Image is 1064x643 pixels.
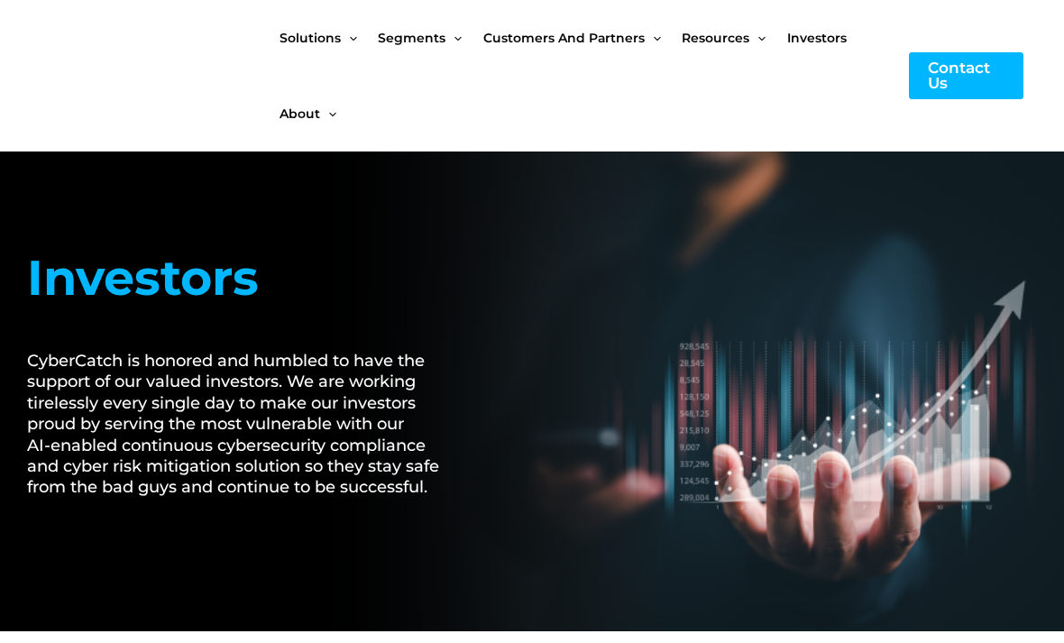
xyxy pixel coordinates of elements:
[320,76,336,152] span: Menu Toggle
[280,76,320,152] span: About
[32,39,248,114] img: CyberCatch
[909,52,1023,99] a: Contact Us
[27,351,461,499] h2: CyberCatch is honored and humbled to have the support of our valued investors. We are working tir...
[27,242,461,315] h1: Investors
